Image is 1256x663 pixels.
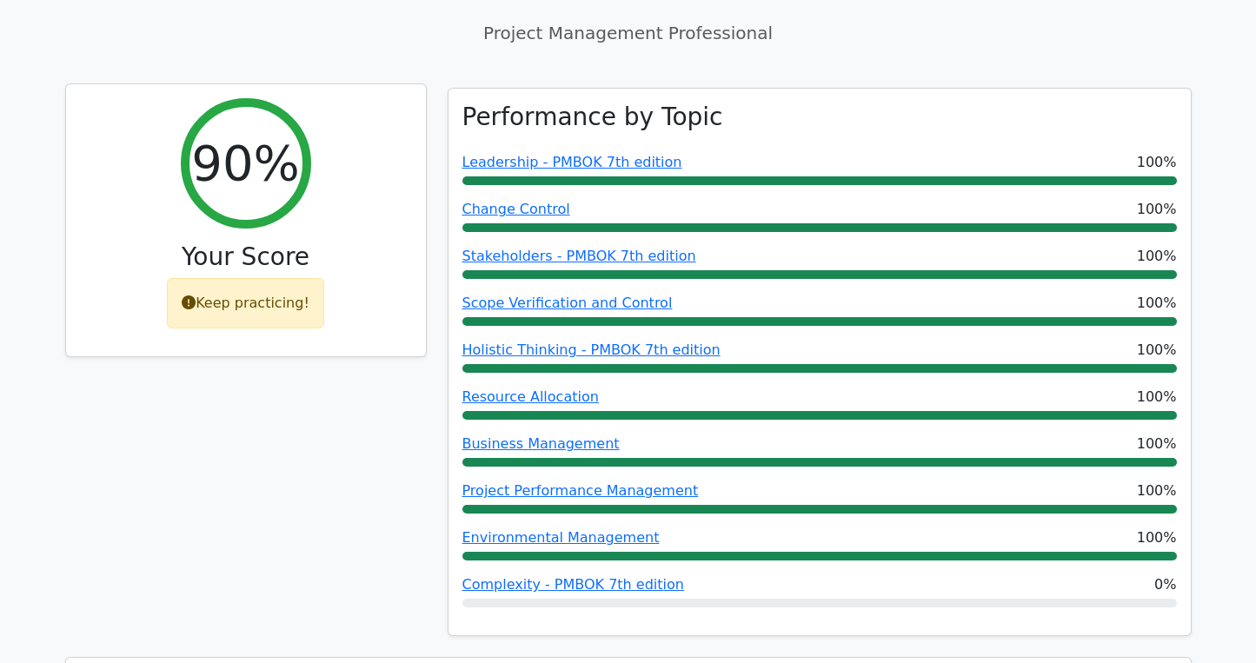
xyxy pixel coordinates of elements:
h3: Your Score [80,242,412,272]
a: Leadership - PMBOK 7th edition [462,154,682,170]
h3: Performance by Topic [462,103,723,132]
h2: 90% [191,134,299,192]
span: 100% [1137,527,1177,548]
div: Keep practicing! [167,278,324,328]
a: Scope Verification and Control [462,295,673,311]
span: 100% [1137,481,1177,501]
a: Holistic Thinking - PMBOK 7th edition [462,341,721,358]
a: Resource Allocation [462,388,599,405]
span: 100% [1137,246,1177,267]
span: 100% [1137,199,1177,220]
span: 0% [1154,574,1176,595]
span: 100% [1137,340,1177,361]
a: Stakeholders - PMBOK 7th edition [462,248,696,264]
span: 100% [1137,434,1177,454]
span: 100% [1137,387,1177,408]
a: Change Control [462,201,570,217]
a: Environmental Management [462,529,660,546]
a: Project Performance Management [462,482,699,499]
p: Project Management Professional [65,20,1192,46]
span: 100% [1137,152,1177,173]
a: Complexity - PMBOK 7th edition [462,576,684,593]
a: Business Management [462,435,620,452]
span: 100% [1137,293,1177,314]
